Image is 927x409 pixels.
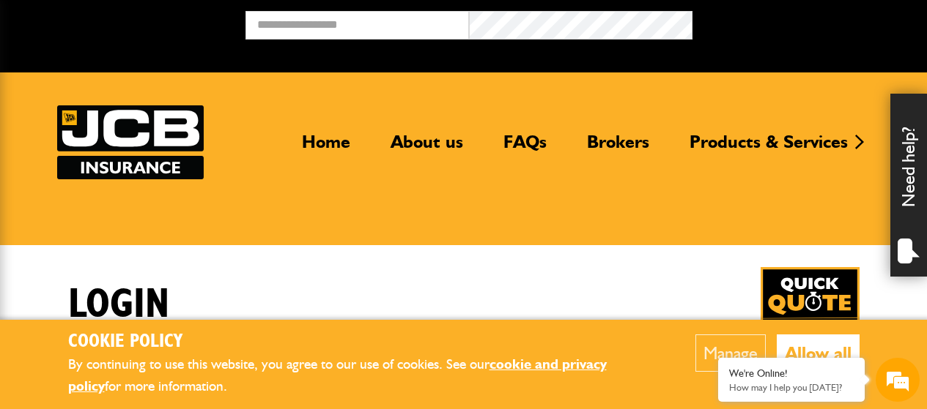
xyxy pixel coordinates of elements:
[68,353,651,398] p: By continuing to use this website, you agree to our use of cookies. See our for more information.
[68,280,169,329] h1: Login
[729,382,854,393] p: How may I help you today?
[492,131,558,165] a: FAQs
[777,334,860,372] button: Allow all
[57,105,204,179] img: JCB Insurance Services logo
[57,105,204,179] a: JCB Insurance Services
[693,11,916,34] button: Broker Login
[291,131,361,165] a: Home
[68,331,651,353] h2: Cookie Policy
[576,131,660,165] a: Brokers
[68,356,607,395] a: cookie and privacy policy
[761,267,860,366] img: Quick Quote
[679,131,859,165] a: Products & Services
[890,94,927,277] div: Need help?
[761,267,860,366] a: Get your insurance quote in just 2-minutes
[695,334,766,372] button: Manage
[380,131,474,165] a: About us
[729,367,854,380] div: We're Online!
